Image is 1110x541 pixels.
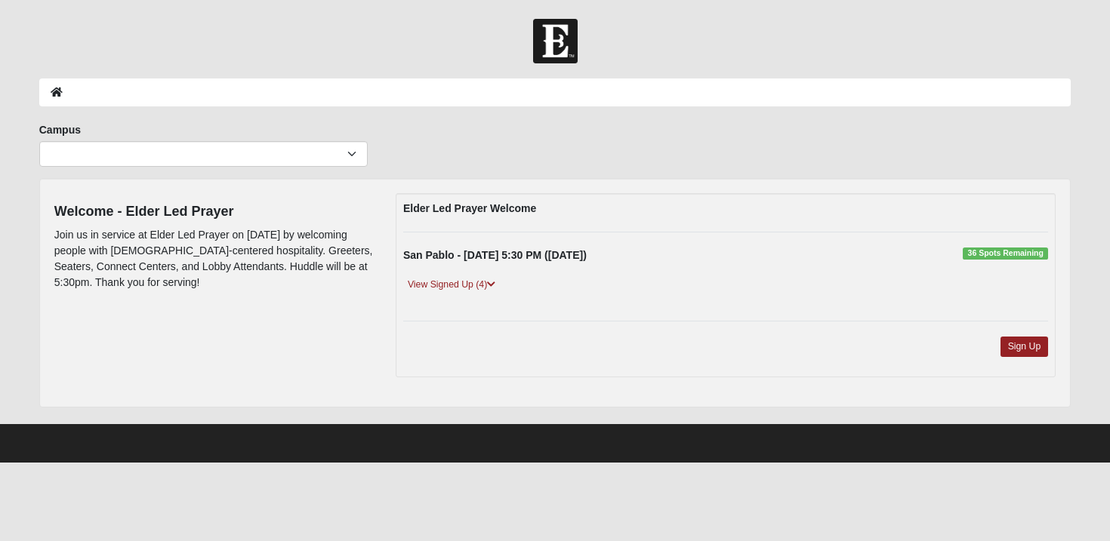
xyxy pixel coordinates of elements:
strong: Elder Led Prayer Welcome [403,202,536,214]
span: 36 Spots Remaining [963,247,1048,260]
h4: Welcome - Elder Led Prayer [54,204,373,220]
a: View Signed Up (4) [403,277,500,293]
strong: San Pablo - [DATE] 5:30 PM ([DATE]) [403,249,587,261]
label: Campus [39,122,81,137]
a: Sign Up [1001,337,1049,357]
p: Join us in service at Elder Led Prayer on [DATE] by welcoming people with [DEMOGRAPHIC_DATA]-cent... [54,227,373,290]
img: Church of Eleven22 Logo [533,19,578,63]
